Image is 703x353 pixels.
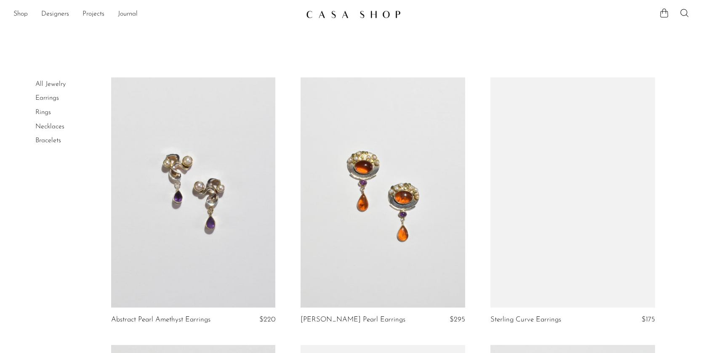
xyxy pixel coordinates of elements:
a: Projects [83,9,104,20]
span: $220 [259,316,275,323]
nav: Desktop navigation [13,7,299,21]
a: Shop [13,9,28,20]
a: Bracelets [35,137,61,144]
a: All Jewelry [35,81,66,88]
a: Sterling Curve Earrings [490,316,561,324]
span: $295 [450,316,465,323]
ul: NEW HEADER MENU [13,7,299,21]
a: Designers [41,9,69,20]
a: Abstract Pearl Amethyst Earrings [111,316,210,324]
a: Journal [118,9,138,20]
a: [PERSON_NAME] Pearl Earrings [301,316,405,324]
a: Earrings [35,95,59,101]
a: Necklaces [35,123,64,130]
span: $175 [642,316,655,323]
a: Rings [35,109,51,116]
